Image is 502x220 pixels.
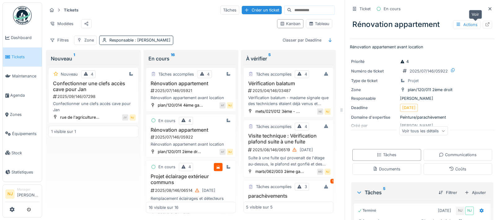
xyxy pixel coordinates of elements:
[247,146,331,154] div: 2025/08/146/06519
[149,141,233,147] div: Rénovation appartement avant location
[188,118,191,124] div: 4
[158,118,175,124] div: En cours
[219,149,226,155] div: AF
[351,95,398,101] div: Responsable
[17,187,39,192] div: Manager
[246,55,331,62] div: À vérifier
[5,187,39,202] a: NJ Manager[PERSON_NAME]
[359,6,371,12] div: Ticket
[109,37,170,43] div: Responsable
[410,68,448,74] div: 2025/07/146/05922
[150,187,233,194] div: 2025/08/146/06514
[350,44,495,50] p: Rénovation appartement avant location
[150,88,233,94] div: 2025/07/146/05921
[436,188,460,197] div: Filtrer
[220,6,239,15] div: Tâches
[255,169,304,174] div: marb/062/003 2ème ga...
[149,196,233,207] div: Remplacement éclairages et détecteurs coursives, teste et rapport situation
[158,71,194,77] div: Tâches accomplies
[158,149,201,155] div: plan/120/011 2ème dr...
[150,134,233,140] div: 2025/07/146/05922
[227,149,233,155] div: NJ
[309,21,329,27] div: Tableau
[148,55,234,62] div: En cours
[384,6,401,12] div: En cours
[246,205,273,210] div: 5 visible sur 5
[61,7,81,13] strong: Tickets
[13,6,32,25] img: Badge_color-CXgf-gQk.svg
[465,206,474,215] div: NJ
[256,184,291,190] div: Tâches accomplies
[317,169,323,175] div: MD
[351,105,398,111] div: Deadline
[377,152,396,158] div: Tâches
[149,174,233,185] h3: Projet éclairage extérieur communs
[149,81,233,86] h3: Rénovation appartement
[256,71,291,77] div: Tâches accomplies
[227,102,233,108] div: NJ
[11,35,39,41] span: Dashboard
[149,95,233,101] div: Rénovation appartement avant location
[304,124,307,130] div: 4
[51,81,136,92] h3: Confectionner une clefs accès cave pour Jan
[60,114,99,120] div: rue de l'agriculture...
[10,112,39,117] span: Zones
[158,164,175,170] div: En cours
[51,55,136,62] div: Nouveau
[246,81,331,86] h3: Vérification balatum
[456,206,465,215] div: NJ
[408,78,419,84] div: Projet
[84,37,94,43] div: Zone
[256,124,291,130] div: Tâches accomplies
[469,10,482,19] div: Voir
[299,147,313,153] div: [DATE]
[351,68,398,74] div: Numéro de ticket
[247,88,331,94] div: 2025/04/146/03487
[439,152,477,158] div: Communications
[247,200,331,206] div: 2025/08/146/06676
[408,87,452,93] div: plan/120/011 2ème droit
[351,87,398,93] div: Zone
[304,184,307,190] div: 3
[17,187,39,200] li: [PERSON_NAME]
[246,193,331,199] h3: parachèvements
[280,36,324,45] div: Classer par Deadline
[130,114,136,121] div: NJ
[449,166,466,172] div: Coûts
[324,169,331,175] div: NJ
[453,20,480,29] div: Actions
[202,187,215,193] div: [DATE]
[73,55,75,62] sup: 1
[51,101,136,112] div: Confectionner une clefs accès cave pour Jan
[246,133,331,145] h3: Visite technique : Vérification plafond suite à une fuite
[3,162,42,182] a: Statistiques
[61,71,78,77] div: Nouveau
[351,114,493,120] div: Peinture/parachèvement
[268,55,271,62] sup: 5
[3,67,42,86] a: Maintenance
[242,6,282,14] div: Créer un ticket
[324,108,331,115] div: NJ
[3,124,42,143] a: Équipements
[12,131,39,137] span: Équipements
[358,208,376,213] div: Terminé
[91,71,93,77] div: 4
[3,28,42,47] a: Dashboard
[438,208,451,213] div: [DATE]
[351,59,398,64] div: Priorité
[246,95,331,107] div: Vérification balatum - madame signale que des techniciens étaient déjà venus et avaient dit qu'il...
[400,59,409,64] div: 4
[11,150,39,156] span: Stock
[3,47,42,67] a: Tickets
[402,105,416,111] div: [DATE]
[134,38,170,42] span: : [PERSON_NAME]
[12,73,39,79] span: Maintenance
[330,179,335,183] div: 1
[255,108,300,114] div: mets/021/012 3ème - ...
[373,166,400,172] div: Documents
[350,16,495,33] div: Rénovation appartement
[3,143,42,162] a: Stock
[3,105,42,124] a: Zones
[52,94,136,99] div: 2025/09/146/07298
[3,86,42,105] a: Agenda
